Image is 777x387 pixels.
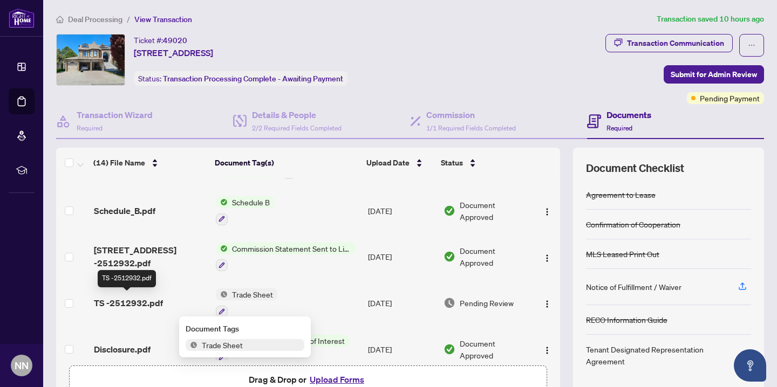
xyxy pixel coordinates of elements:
[366,157,410,169] span: Upload Date
[748,42,755,49] span: ellipsis
[605,34,733,52] button: Transaction Communication
[426,124,516,132] span: 1/1 Required Fields Completed
[228,196,274,208] span: Schedule B
[163,74,343,84] span: Transaction Processing Complete - Awaiting Payment
[57,34,125,85] img: IMG-N12190502_1.jpg
[700,92,760,104] span: Pending Payment
[216,243,228,254] img: Status Icon
[249,372,367,386] span: Drag & Drop or
[134,71,347,86] div: Status:
[606,124,632,132] span: Required
[210,148,362,178] th: Document Tag(s)
[94,244,207,269] span: [STREET_ADDRESS] -2512932.pdf
[252,124,342,132] span: 2/2 Required Fields Completed
[364,326,439,372] td: [DATE]
[216,288,277,317] button: Status IconTrade Sheet
[163,36,187,45] span: 49020
[216,288,228,300] img: Status Icon
[364,188,439,234] td: [DATE]
[539,294,556,312] button: Logo
[657,13,764,25] article: Transaction saved 10 hours ago
[134,15,192,24] span: View Transaction
[543,254,551,262] img: Logo
[228,243,356,254] span: Commission Statement Sent to Listing Brokerage
[627,34,724,52] div: Transaction Communication
[586,189,656,201] div: Agreement to Lease
[68,15,122,24] span: Deal Processing
[134,34,187,46] div: Ticket #:
[93,157,145,169] span: (14) File Name
[586,343,725,367] div: Tenant Designated Representation Agreement
[543,208,551,216] img: Logo
[186,323,304,335] div: Document Tags
[539,248,556,265] button: Logo
[15,358,29,373] span: NN
[306,372,367,386] button: Upload Forms
[586,218,680,230] div: Confirmation of Cooperation
[89,148,210,178] th: (14) File Name
[586,314,667,326] div: RECO Information Guide
[460,337,529,361] span: Document Approved
[444,205,455,217] img: Document Status
[539,202,556,219] button: Logo
[543,300,551,308] img: Logo
[539,341,556,358] button: Logo
[56,16,64,23] span: home
[186,339,197,351] img: Status Icon
[364,280,439,326] td: [DATE]
[94,296,163,309] span: TS -2512932.pdf
[252,108,342,121] h4: Details & People
[9,8,35,28] img: logo
[362,148,437,178] th: Upload Date
[671,66,757,83] span: Submit for Admin Review
[460,199,529,223] span: Document Approved
[216,196,228,208] img: Status Icon
[94,343,151,356] span: Disclosure.pdf
[98,270,156,287] div: TS -2512932.pdf
[444,343,455,355] img: Document Status
[543,346,551,355] img: Logo
[444,251,455,262] img: Document Status
[216,196,274,225] button: Status IconSchedule B
[437,148,530,178] th: Status
[734,349,766,382] button: Open asap
[216,243,356,272] button: Status IconCommission Statement Sent to Listing Brokerage
[606,108,651,121] h4: Documents
[197,339,247,351] span: Trade Sheet
[364,234,439,280] td: [DATE]
[134,46,213,59] span: [STREET_ADDRESS]
[460,297,514,309] span: Pending Review
[586,281,681,293] div: Notice of Fulfillment / Waiver
[228,288,277,300] span: Trade Sheet
[426,108,516,121] h4: Commission
[444,297,455,309] img: Document Status
[77,108,153,121] h4: Transaction Wizard
[77,124,103,132] span: Required
[586,248,659,260] div: MLS Leased Print Out
[460,245,529,268] span: Document Approved
[441,157,463,169] span: Status
[127,13,130,25] li: /
[664,65,764,84] button: Submit for Admin Review
[586,161,684,176] span: Document Checklist
[94,204,155,217] span: Schedule_B.pdf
